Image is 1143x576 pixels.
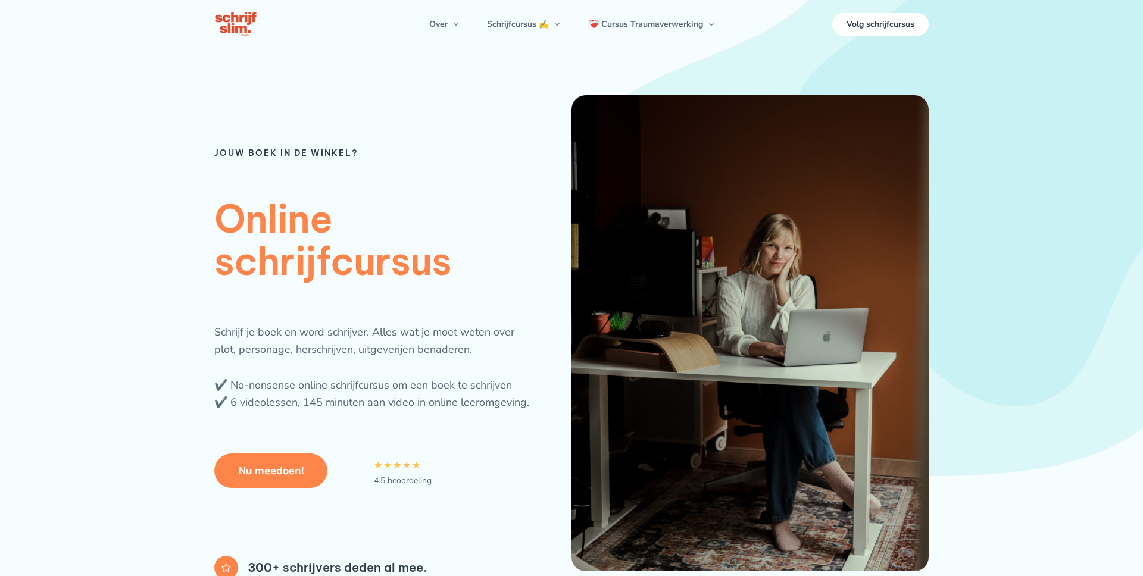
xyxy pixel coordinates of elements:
[473,7,574,42] a: Schrijfcursus ✍️Menu schakelen
[214,377,533,395] div: ✔️ No-nonsense online schrijfcursus om een boek te schrijven
[214,324,533,359] div: Schrijf je boek en word schrijver. Alles wat je moet weten over plot, personage, herschrijven, ui...
[415,7,728,42] nav: Navigatie op de site: Menu
[703,7,714,42] span: Menu schakelen
[415,7,473,42] a: OverMenu schakelen
[248,560,427,575] span: 300+ schrijvers deden al mee.
[402,456,411,474] i: ☆
[412,456,420,474] i: ☆
[383,456,392,474] i: ☆
[214,394,533,412] div: ✔️ 6 videolessen, 145 minuten aan video in online leeromgeving.
[832,13,929,36] a: Volg schrijfcursus
[549,7,560,42] span: Menu schakelen
[238,465,304,476] span: Nu meedoen!
[374,477,432,485] div: 4.5 beoordeling
[374,456,382,474] i: ☆
[574,7,728,42] a: ❤️‍🩹 Cursus TraumaverwerkingMenu schakelen
[571,95,929,571] img: Lucia van den Brink is literair talent en jonge schrijver schrijfster van meerdere romans en op d...
[448,7,458,42] span: Menu schakelen
[214,149,533,157] h6: Jouw boek in de winkel?
[374,456,420,474] div: 4.8/5
[214,453,327,488] a: Nu meedoen!
[393,456,401,474] i: ☆
[214,11,258,38] img: schrijfcursus schrijfslim academy
[214,198,533,282] h1: Online schrijfcursus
